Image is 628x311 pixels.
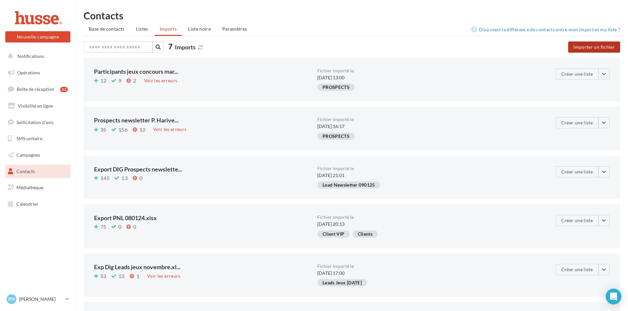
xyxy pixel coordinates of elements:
button: Créer une liste [556,117,598,128]
span: 0 [139,175,142,181]
span: 35 [100,127,107,132]
span: 0 [133,224,136,229]
span: Opérations [17,70,40,75]
span: Boîte de réception [17,86,54,92]
span: 75 [100,224,107,229]
a: SMS unitaire [4,132,72,145]
span: 53 [100,273,107,279]
span: 12 [139,127,146,132]
button: Notifications [4,49,69,63]
a: Boîte de réception32 [4,82,72,96]
button: Créer une liste [556,215,598,226]
div: [DATE] 20:13 [317,215,541,227]
span: 9 [118,78,121,83]
button: Créer une liste [556,264,598,275]
div: Fichier importé le [317,264,541,269]
a: Visibilité en ligne [4,99,72,113]
span: 7 [168,43,173,50]
button: Importer un fichier [568,41,620,53]
a: Campagnes [4,148,72,162]
div: PROSPECTS [317,84,355,91]
span: Base de contacts [89,26,125,32]
span: Exp Dig Leads jeux novembre.xl... [94,264,181,270]
span: 0 [118,224,121,229]
div: Clients [352,230,378,238]
div: Fichier importé le [317,166,541,171]
a: Contacts [4,165,72,178]
h1: Contacts [84,11,620,20]
div: [DATE] 16:17 [317,117,541,130]
a: D'où vient la différence de contacts entre mon import et ma liste ? [471,26,620,34]
span: Calendrier [16,201,38,207]
span: Listes [136,26,148,32]
div: Voir les erreurs [144,272,183,280]
a: Calendrier [4,197,72,211]
div: Fichier importé le [317,215,541,220]
div: PROSPECTS [317,133,355,140]
div: Client VIP [317,230,350,238]
span: PH [8,296,15,302]
span: 145 [100,175,109,181]
span: 12 [100,78,107,83]
div: Lead Newsletter 090125 [317,181,380,189]
span: Imports [175,43,196,51]
div: Fichier importé le [317,117,541,122]
span: Notifications [17,53,44,59]
span: 13 [121,175,128,181]
span: Visibilité en ligne [18,103,53,109]
span: 2 [133,78,136,83]
span: SMS unitaire [16,136,42,141]
span: 156 [118,127,128,132]
span: Export DIG Prospects newslette... [94,166,182,172]
span: Campagnes [16,152,40,158]
span: 1 [136,273,139,279]
div: Voir les erreurs [141,77,180,84]
a: Opérations [4,66,72,80]
span: Prospects newsletter P. Harive... [94,117,179,123]
span: Participants jeux concours mar... [94,68,178,74]
button: Créer une liste [556,166,598,177]
div: Open Intercom Messenger [606,289,621,304]
div: Fichier importé le [317,68,541,73]
span: Médiathèque [16,185,43,190]
div: Export PNL 080124.xlsx [94,215,312,221]
div: Leads Jeux [DATE] [317,279,367,286]
span: Paramètres [222,26,247,32]
div: 32 [60,87,68,92]
span: Sollicitation d'avis [16,119,54,125]
span: Liste noire [188,26,211,32]
div: [DATE] 21:01 [317,166,541,179]
a: Médiathèque [4,181,72,194]
a: PH [PERSON_NAME] [5,293,70,305]
button: Nouvelle campagne [5,31,70,42]
p: [PERSON_NAME] [19,296,63,302]
a: Sollicitation d'avis [4,116,72,129]
button: Créer une liste [556,68,598,80]
div: [DATE] 13:00 [317,68,541,81]
div: [DATE] 17:00 [317,264,541,276]
span: 13 [118,273,125,279]
span: Contacts [16,168,35,174]
div: Voir les erreurs [151,126,189,133]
